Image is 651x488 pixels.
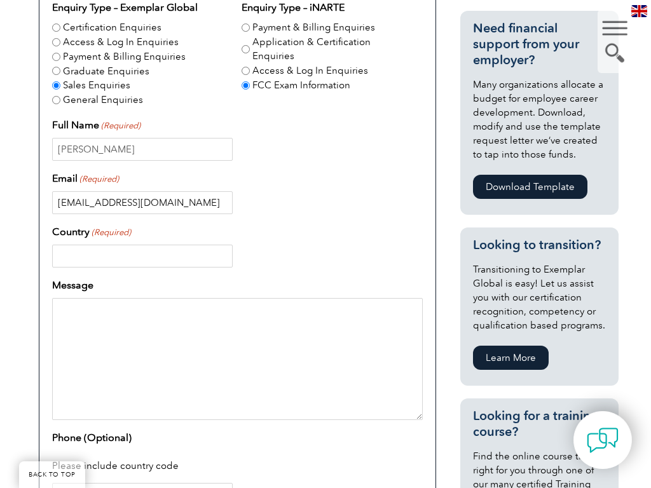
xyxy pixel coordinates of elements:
[63,64,149,79] label: Graduate Enquiries
[473,78,606,161] p: Many organizations allocate a budget for employee career development. Download, modify and use th...
[91,226,132,239] span: (Required)
[79,173,120,186] span: (Required)
[52,278,93,293] label: Message
[252,20,375,35] label: Payment & Billing Enquiries
[63,78,130,93] label: Sales Enquiries
[473,346,549,370] a: Learn More
[252,64,368,78] label: Access & Log In Enquiries
[473,408,606,440] h3: Looking for a training course?
[631,5,647,17] img: en
[473,175,587,199] a: Download Template
[587,424,619,456] img: contact-chat.png
[63,50,186,64] label: Payment & Billing Enquiries
[473,237,606,253] h3: Looking to transition?
[473,262,606,332] p: Transitioning to Exemplar Global is easy! Let us assist you with our certification recognition, c...
[100,119,141,132] span: (Required)
[52,430,132,445] label: Phone (Optional)
[19,461,85,488] a: BACK TO TOP
[473,20,606,68] h3: Need financial support from your employer?
[52,451,423,484] div: Please include country code
[63,20,161,35] label: Certification Enquiries
[52,224,131,240] label: Country
[63,35,179,50] label: Access & Log In Enquiries
[252,35,414,64] label: Application & Certification Enquiries
[52,171,119,186] label: Email
[252,78,350,93] label: FCC Exam Information
[63,93,143,107] label: General Enquiries
[52,118,140,133] label: Full Name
